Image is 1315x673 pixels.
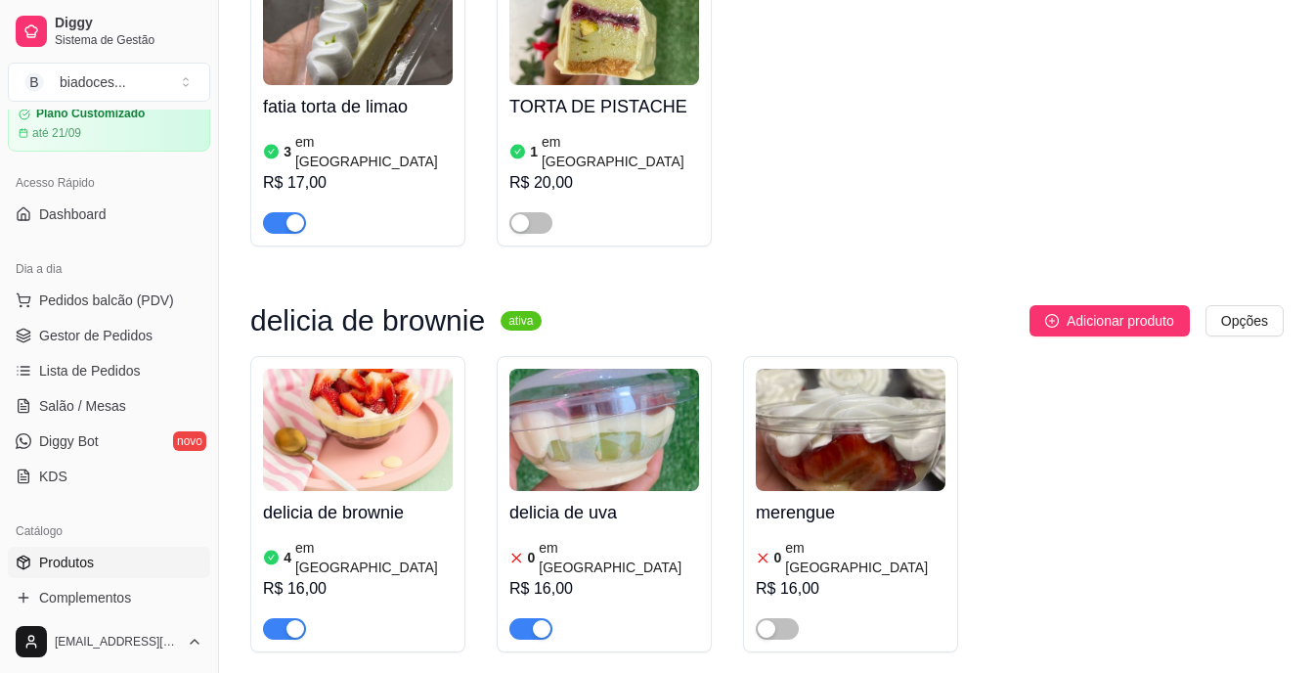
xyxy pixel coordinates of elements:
[774,548,782,567] article: 0
[39,291,174,310] span: Pedidos balcão (PDV)
[8,253,210,285] div: Dia a dia
[542,132,699,171] article: em [GEOGRAPHIC_DATA]
[8,582,210,613] a: Complementos
[8,426,210,457] a: Diggy Botnovo
[8,167,210,199] div: Acesso Rápido
[39,326,153,345] span: Gestor de Pedidos
[24,72,44,92] span: B
[1205,305,1284,336] button: Opções
[1067,310,1174,332] span: Adicionar produto
[284,142,291,161] article: 3
[785,538,945,577] article: em [GEOGRAPHIC_DATA]
[8,63,210,102] button: Select a team
[263,499,453,526] h4: delicia de brownie
[55,634,179,650] span: [EMAIL_ADDRESS][DOMAIN_NAME]
[295,132,453,171] article: em [GEOGRAPHIC_DATA]
[8,8,210,55] a: DiggySistema de Gestão
[263,577,453,601] div: R$ 16,00
[528,548,536,567] article: 0
[39,204,107,224] span: Dashboard
[1030,305,1190,336] button: Adicionar produto
[501,311,541,331] sup: ativa
[509,93,699,120] h4: TORTA DE PISTACHE
[8,516,210,547] div: Catálogo
[60,72,126,92] div: biadoces ...
[8,285,210,316] button: Pedidos balcão (PDV)
[8,390,210,422] a: Salão / Mesas
[8,199,210,230] a: Dashboard
[756,499,945,526] h4: merengue
[39,467,67,486] span: KDS
[1045,314,1059,328] span: plus-circle
[756,369,945,491] img: product-image
[32,125,81,141] article: até 21/09
[263,369,453,491] img: product-image
[39,396,126,416] span: Salão / Mesas
[756,577,945,601] div: R$ 16,00
[8,461,210,492] a: KDS
[39,361,141,381] span: Lista de Pedidos
[263,93,453,120] h4: fatia torta de limao
[8,547,210,578] a: Produtos
[1221,310,1268,332] span: Opções
[39,553,94,572] span: Produtos
[284,548,291,567] article: 4
[509,577,699,601] div: R$ 16,00
[8,96,210,152] a: Plano Customizadoaté 21/09
[8,618,210,665] button: [EMAIL_ADDRESS][DOMAIN_NAME]
[295,538,453,577] article: em [GEOGRAPHIC_DATA]
[263,171,453,195] div: R$ 17,00
[39,588,131,607] span: Complementos
[39,431,99,451] span: Diggy Bot
[509,171,699,195] div: R$ 20,00
[530,142,538,161] article: 1
[509,369,699,491] img: product-image
[36,107,145,121] article: Plano Customizado
[8,320,210,351] a: Gestor de Pedidos
[55,32,202,48] span: Sistema de Gestão
[8,355,210,386] a: Lista de Pedidos
[509,499,699,526] h4: delicia de uva
[539,538,699,577] article: em [GEOGRAPHIC_DATA]
[55,15,202,32] span: Diggy
[250,309,485,333] h3: delicia de brownie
